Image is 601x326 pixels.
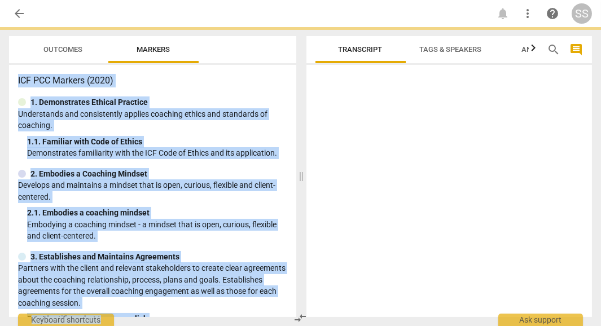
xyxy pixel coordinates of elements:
span: comment [569,43,583,56]
h3: ICF PCC Markers (2020) [18,74,287,87]
div: 3. 1. Identifies what to accomplish [27,313,287,325]
button: Show/Hide comments [567,41,585,59]
p: 2. Embodies a Coaching Mindset [30,168,147,180]
span: arrow_back [12,7,26,20]
p: 3. Establishes and Maintains Agreements [30,251,179,263]
button: SS [572,3,592,24]
span: Outcomes [44,45,83,54]
p: Understands and consistently applies coaching ethics and standards of coaching. [18,108,287,131]
div: 1. 1. Familiar with Code of Ethics [27,136,287,148]
div: Ask support [498,314,583,326]
p: 1. Demonstrates Ethical Practice [30,96,148,108]
span: more_vert [521,7,534,20]
div: 2. 1. Embodies a coaching mindset [27,207,287,219]
span: Analytics [522,45,560,54]
span: search [547,43,560,56]
div: Keyboard shortcuts [18,314,114,326]
p: Embodying a coaching mindset - a mindset that is open, curious, flexible and client-centered. [27,219,287,242]
a: Help [542,3,563,24]
span: help [546,7,559,20]
p: Develops and maintains a mindset that is open, curious, flexible and client-centered. [18,179,287,202]
span: Markers [137,45,170,54]
button: Search [545,41,563,59]
p: Demonstrates familiarity with the ICF Code of Ethics and its application. [27,147,287,159]
p: Partners with the client and relevant stakeholders to create clear agreements about the coaching ... [18,262,287,309]
span: Tags & Speakers [420,45,482,54]
span: Transcript [339,45,383,54]
span: compare_arrows [293,311,307,325]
